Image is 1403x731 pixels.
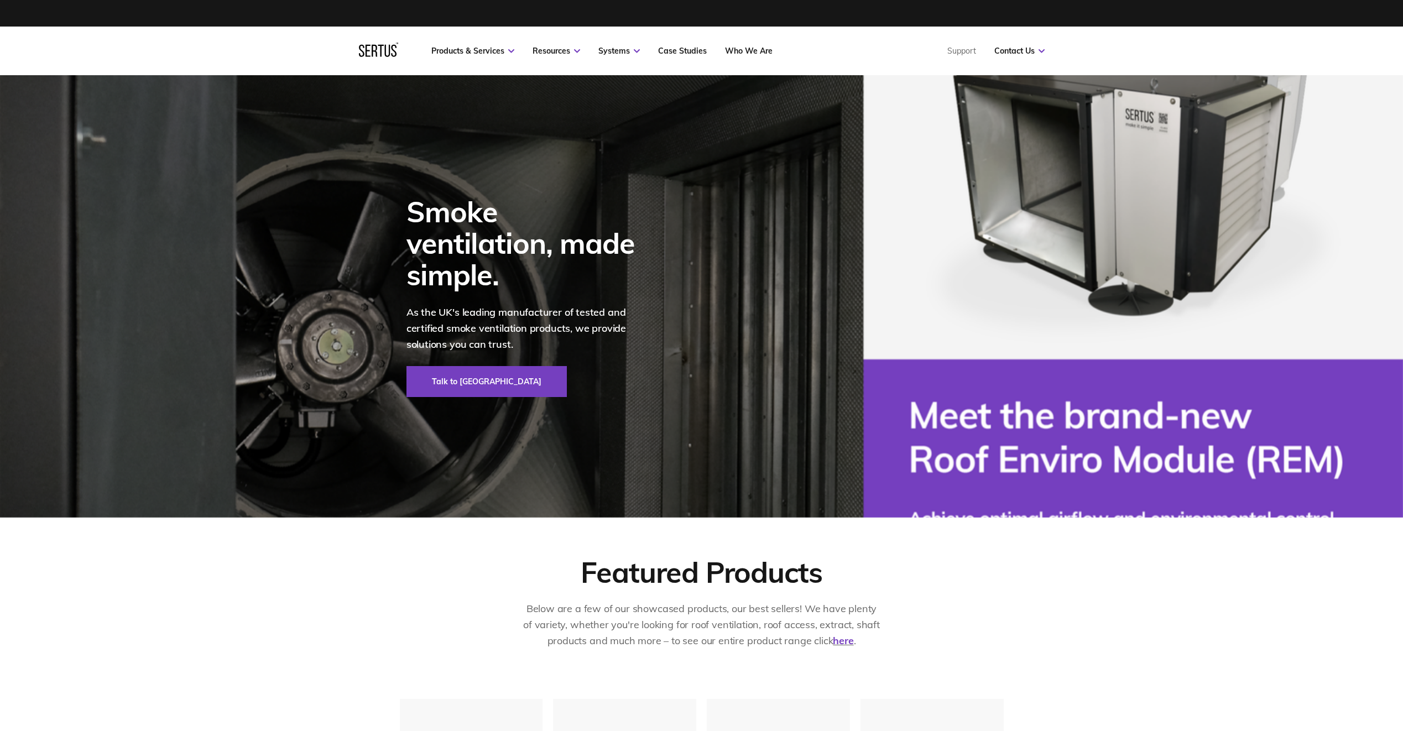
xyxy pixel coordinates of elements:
[725,46,773,56] a: Who We Are
[994,46,1045,56] a: Contact Us
[406,366,567,397] a: Talk to [GEOGRAPHIC_DATA]
[533,46,580,56] a: Resources
[833,634,853,647] a: here
[522,601,882,649] p: Below are a few of our showcased products, our best sellers! We have plenty of variety, whether y...
[598,46,640,56] a: Systems
[947,46,976,56] a: Support
[581,554,822,590] div: Featured Products
[431,46,514,56] a: Products & Services
[406,305,650,352] p: As the UK's leading manufacturer of tested and certified smoke ventilation products, we provide s...
[406,196,650,291] div: Smoke ventilation, made simple.
[658,46,707,56] a: Case Studies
